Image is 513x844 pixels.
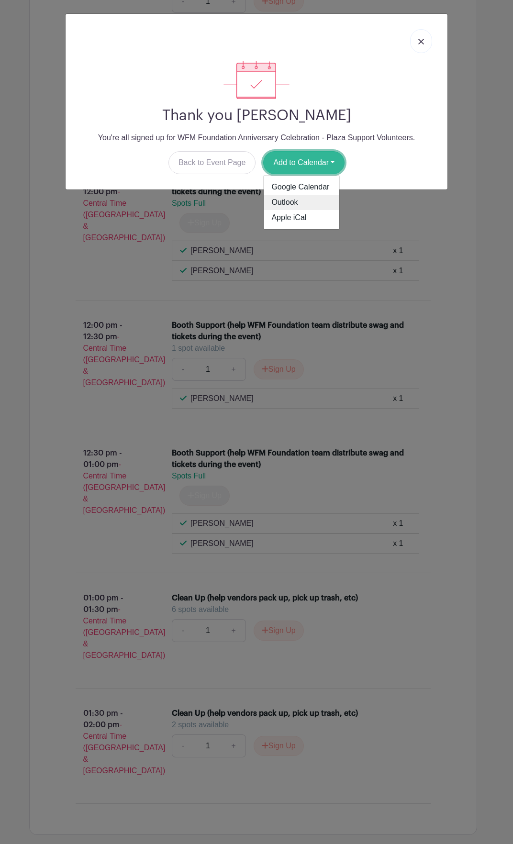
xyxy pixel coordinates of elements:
[264,179,339,195] a: Google Calendar
[264,210,339,225] a: Apple iCal
[73,132,440,144] p: You're all signed up for WFM Foundation Anniversary Celebration - Plaza Support Volunteers.
[73,107,440,124] h2: Thank you [PERSON_NAME]
[168,151,256,174] a: Back to Event Page
[418,39,424,44] img: close_button-5f87c8562297e5c2d7936805f587ecaba9071eb48480494691a3f1689db116b3.svg
[263,151,345,174] button: Add to Calendar
[264,195,339,210] a: Outlook
[223,61,290,99] img: signup_complete-c468d5dda3e2740ee63a24cb0ba0d3ce5d8a4ecd24259e683200fb1569d990c8.svg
